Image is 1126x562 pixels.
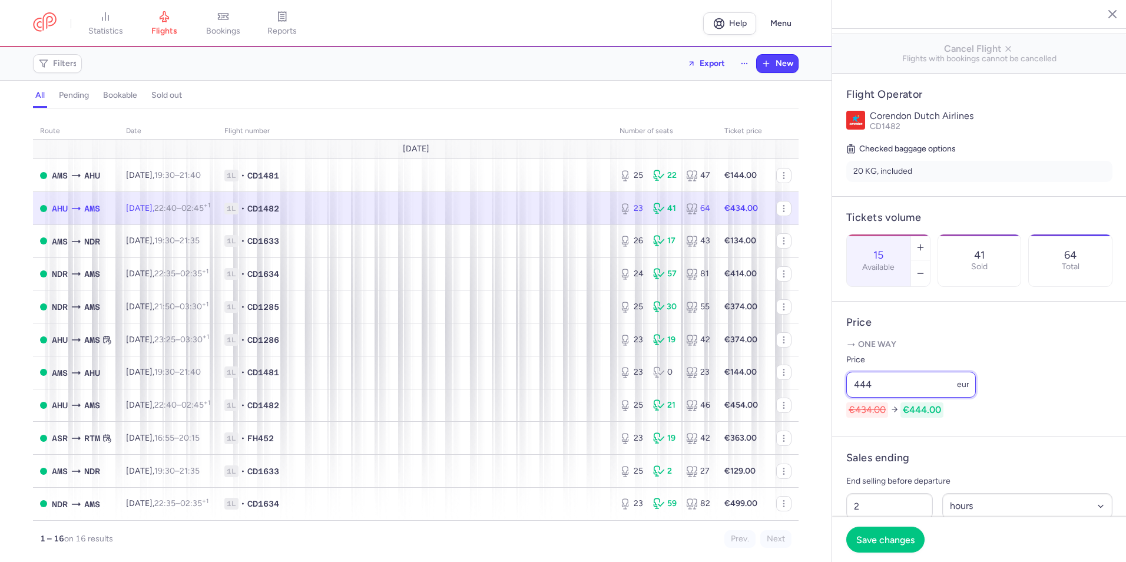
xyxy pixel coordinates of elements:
time: 19:30 [154,466,175,476]
h4: Price [846,316,1112,329]
h4: Sales ending [846,451,909,465]
strong: €144.00 [724,367,757,377]
span: 1L [224,334,239,346]
h5: Checked baggage options [846,142,1112,156]
p: Corendon Dutch Airlines [870,111,1112,121]
span: CD1481 [247,170,279,181]
span: New [776,59,793,68]
span: AMS [84,300,100,313]
p: End selling before departure [846,474,1112,488]
div: 23 [620,432,644,444]
button: Prev. [724,530,756,548]
span: • [241,268,245,280]
span: AMS [84,267,100,280]
time: 23:25 [154,335,175,345]
div: 25 [620,399,644,411]
strong: 1 – 16 [40,534,64,544]
time: 19:30 [154,367,175,377]
span: • [241,399,245,411]
button: Next [760,530,791,548]
span: [DATE], [126,367,201,377]
button: Save changes [846,527,925,553]
div: 22 [653,170,677,181]
span: [DATE], [126,498,208,508]
time: 22:40 [154,203,177,213]
div: 24 [620,268,644,280]
span: bookings [206,26,240,37]
span: – [154,170,201,180]
span: CD1482 [870,121,900,131]
span: • [241,203,245,214]
span: Save changes [856,534,915,545]
button: Menu [763,12,799,35]
span: CD1482 [247,399,279,411]
span: – [154,466,200,476]
span: AMS [52,235,68,248]
li: 20 KG, included [846,161,1112,182]
time: 19:30 [154,236,175,246]
span: AMS [52,465,68,478]
div: 21 [653,399,677,411]
span: CD1481 [247,366,279,378]
span: 1L [224,203,239,214]
div: 27 [686,465,710,477]
a: Help [703,12,756,35]
span: ASR [52,432,68,445]
time: 21:35 [180,236,200,246]
div: 57 [653,268,677,280]
span: AHU [52,202,68,215]
span: – [154,498,208,508]
span: 1L [224,301,239,313]
span: – [154,203,210,213]
span: NDR [52,498,68,511]
th: date [119,123,217,140]
span: • [241,465,245,477]
span: 1L [224,432,239,444]
sup: +1 [204,201,210,209]
a: flights [135,11,194,37]
span: • [241,334,245,346]
div: 0 [653,366,677,378]
a: bookings [194,11,253,37]
a: CitizenPlane red outlined logo [33,12,57,34]
div: 25 [620,301,644,313]
time: 03:30 [180,302,208,312]
span: Filters [53,59,77,68]
span: on 16 results [64,534,113,544]
a: statistics [76,11,135,37]
time: 16:55 [154,433,174,443]
span: • [241,366,245,378]
span: [DATE], [126,335,209,345]
div: 25 [620,170,644,181]
div: 23 [686,366,710,378]
span: 1L [224,268,239,280]
span: – [154,433,200,443]
strong: €374.00 [724,302,757,312]
p: One way [846,339,1112,351]
h4: pending [59,90,89,101]
th: Ticket price [717,123,769,140]
time: 22:35 [154,269,175,279]
time: 22:40 [154,400,177,410]
time: 20:15 [179,433,200,443]
h4: Tickets volume [846,211,1112,224]
input: ## [846,493,933,519]
span: AMS [52,366,68,379]
div: 2 [653,465,677,477]
p: Total [1062,262,1079,272]
span: – [154,302,208,312]
div: 42 [686,432,710,444]
time: 21:35 [180,466,200,476]
span: [DATE] [403,144,429,154]
h4: all [35,90,45,101]
span: • [241,498,245,510]
strong: €134.00 [724,236,756,246]
span: €434.00 [846,402,888,418]
time: 02:35 [180,269,208,279]
time: 21:40 [180,170,201,180]
span: 1L [224,366,239,378]
span: 1L [224,170,239,181]
div: 25 [620,465,644,477]
strong: €363.00 [724,433,757,443]
strong: €434.00 [724,203,758,213]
